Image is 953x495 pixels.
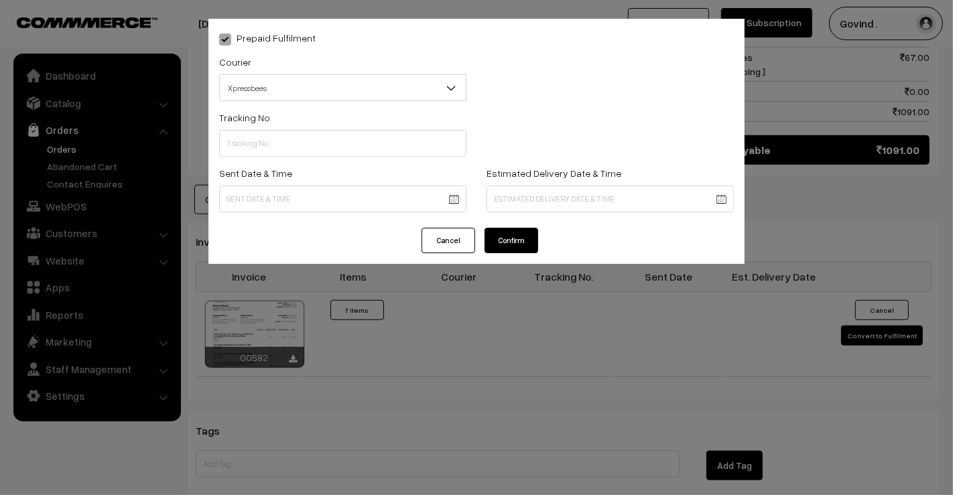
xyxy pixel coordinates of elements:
label: Sent Date & Time [219,166,292,180]
input: Estimated Delivery Date & Time [487,186,734,212]
label: Prepaid Fulfilment [219,31,316,45]
span: Xpressbees [220,76,466,100]
label: Tracking No [219,111,270,125]
label: Estimated Delivery Date & Time [487,166,621,180]
label: Courier [219,55,251,69]
input: Sent Date & Time [219,186,466,212]
button: Confirm [485,228,538,253]
span: Xpressbees [219,74,466,101]
input: Tracking No [219,130,466,157]
button: Cancel [422,228,475,253]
